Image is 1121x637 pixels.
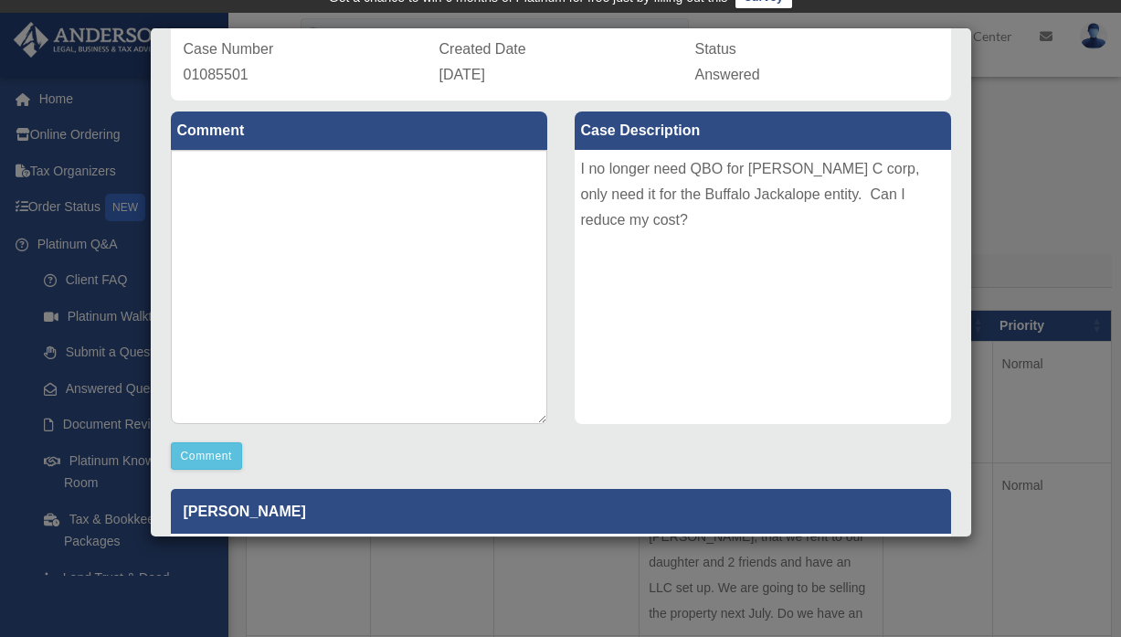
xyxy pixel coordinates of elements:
[184,67,249,82] span: 01085501
[439,67,485,82] span: [DATE]
[171,442,243,470] button: Comment
[695,41,736,57] span: Status
[439,41,526,57] span: Created Date
[695,67,760,82] span: Answered
[171,111,547,150] label: Comment
[575,150,951,424] div: I no longer need QBO for [PERSON_NAME] C corp, only need it for the Buffalo Jackalope entity. Can...
[171,489,951,534] p: [PERSON_NAME]
[184,41,274,57] span: Case Number
[575,111,951,150] label: Case Description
